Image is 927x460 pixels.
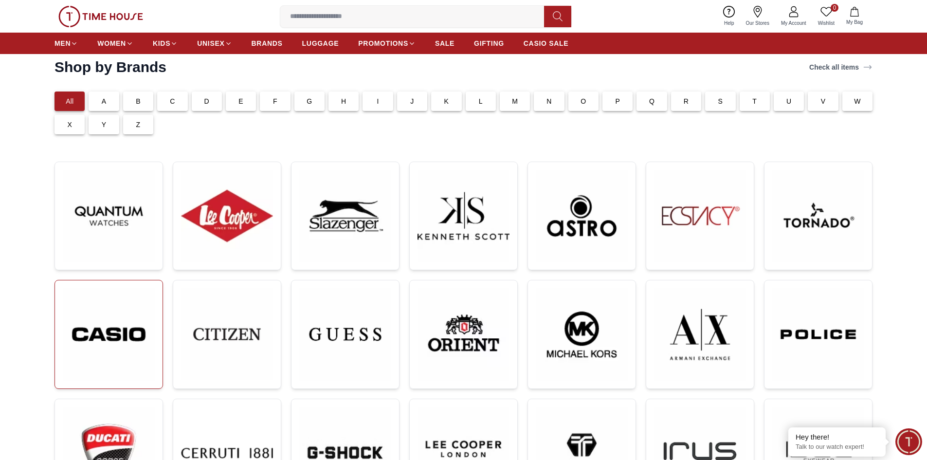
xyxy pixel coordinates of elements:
[842,18,867,26] span: My Bag
[197,38,224,48] span: UNISEX
[238,96,243,106] p: E
[718,4,740,29] a: Help
[479,96,483,106] p: L
[524,38,569,48] span: CASIO SALE
[58,6,143,27] img: ...
[474,35,504,52] a: GIFTING
[67,120,72,129] p: X
[63,170,155,262] img: ...
[814,19,838,27] span: Wishlist
[742,19,773,27] span: Our Stores
[377,96,379,106] p: I
[654,288,746,381] img: ...
[444,96,449,106] p: K
[777,19,810,27] span: My Account
[302,35,339,52] a: LUGGAGE
[204,96,209,106] p: D
[418,288,509,381] img: ...
[831,4,838,12] span: 0
[435,38,454,48] span: SALE
[615,96,620,106] p: P
[649,96,654,106] p: Q
[252,35,283,52] a: BRANDS
[821,96,826,106] p: V
[796,443,878,451] p: Talk to our watch expert!
[136,96,141,106] p: B
[55,58,166,76] h2: Shop by Brands
[895,428,922,455] div: Chat Widget
[170,96,175,106] p: C
[854,96,860,106] p: W
[66,96,73,106] p: All
[718,96,723,106] p: S
[536,288,628,381] img: ...
[812,4,840,29] a: 0Wishlist
[410,96,414,106] p: J
[752,96,757,106] p: T
[807,60,874,74] a: Check all items
[102,96,107,106] p: A
[740,4,775,29] a: Our Stores
[435,35,454,52] a: SALE
[63,288,155,381] img: ...
[97,35,133,52] a: WOMEN
[136,120,141,129] p: Z
[358,35,416,52] a: PROMOTIONS
[299,170,391,262] img: ...
[197,35,232,52] a: UNISEX
[153,35,178,52] a: KIDS
[341,96,346,106] p: H
[772,288,864,381] img: ...
[684,96,689,106] p: R
[153,38,170,48] span: KIDS
[299,288,391,381] img: ...
[524,35,569,52] a: CASIO SALE
[536,170,628,262] img: ...
[302,38,339,48] span: LUGGAGE
[55,35,78,52] a: MEN
[181,288,273,380] img: ...
[654,170,746,262] img: ...
[796,432,878,442] div: Hey there!
[55,38,71,48] span: MEN
[418,170,509,262] img: ...
[581,96,586,106] p: O
[307,96,312,106] p: G
[840,5,869,28] button: My Bag
[720,19,738,27] span: Help
[252,38,283,48] span: BRANDS
[546,96,551,106] p: N
[181,170,273,262] img: ...
[102,120,107,129] p: Y
[97,38,126,48] span: WOMEN
[474,38,504,48] span: GIFTING
[786,96,791,106] p: U
[358,38,408,48] span: PROMOTIONS
[512,96,518,106] p: M
[772,170,864,262] img: ...
[273,96,277,106] p: F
